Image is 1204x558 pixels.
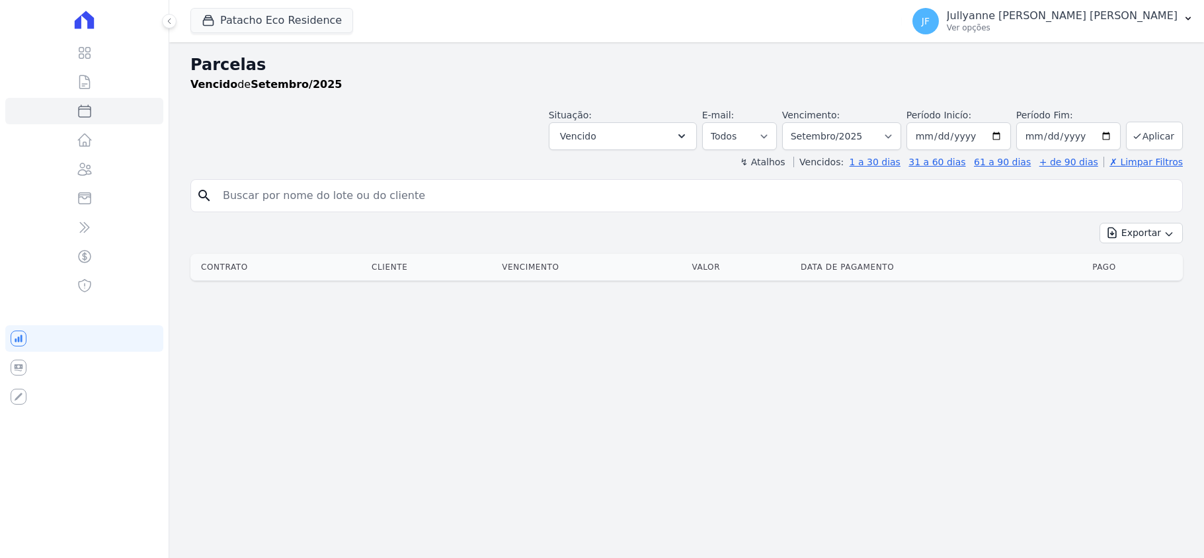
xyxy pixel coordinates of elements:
[251,78,342,91] strong: Setembro/2025
[850,157,901,167] a: 1 a 30 dias
[1126,122,1183,150] button: Aplicar
[686,254,795,280] th: Valor
[947,9,1178,22] p: Jullyanne [PERSON_NAME] [PERSON_NAME]
[1100,223,1183,243] button: Exportar
[908,157,965,167] a: 31 a 60 dias
[793,157,844,167] label: Vencidos:
[196,188,212,204] i: search
[549,110,592,120] label: Situação:
[902,3,1204,40] button: JF Jullyanne [PERSON_NAME] [PERSON_NAME] Ver opções
[497,254,686,280] th: Vencimento
[560,128,596,144] span: Vencido
[1016,108,1121,122] label: Período Fim:
[549,122,697,150] button: Vencido
[1039,157,1098,167] a: + de 90 dias
[922,17,930,26] span: JF
[906,110,971,120] label: Período Inicío:
[190,77,342,93] p: de
[795,254,1087,280] th: Data de Pagamento
[702,110,735,120] label: E-mail:
[190,254,366,280] th: Contrato
[782,110,840,120] label: Vencimento:
[1087,254,1183,280] th: Pago
[190,53,1183,77] h2: Parcelas
[366,254,497,280] th: Cliente
[947,22,1178,33] p: Ver opções
[740,157,785,167] label: ↯ Atalhos
[974,157,1031,167] a: 61 a 90 dias
[190,78,237,91] strong: Vencido
[190,8,353,33] button: Patacho Eco Residence
[1104,157,1183,167] a: ✗ Limpar Filtros
[215,182,1177,209] input: Buscar por nome do lote ou do cliente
